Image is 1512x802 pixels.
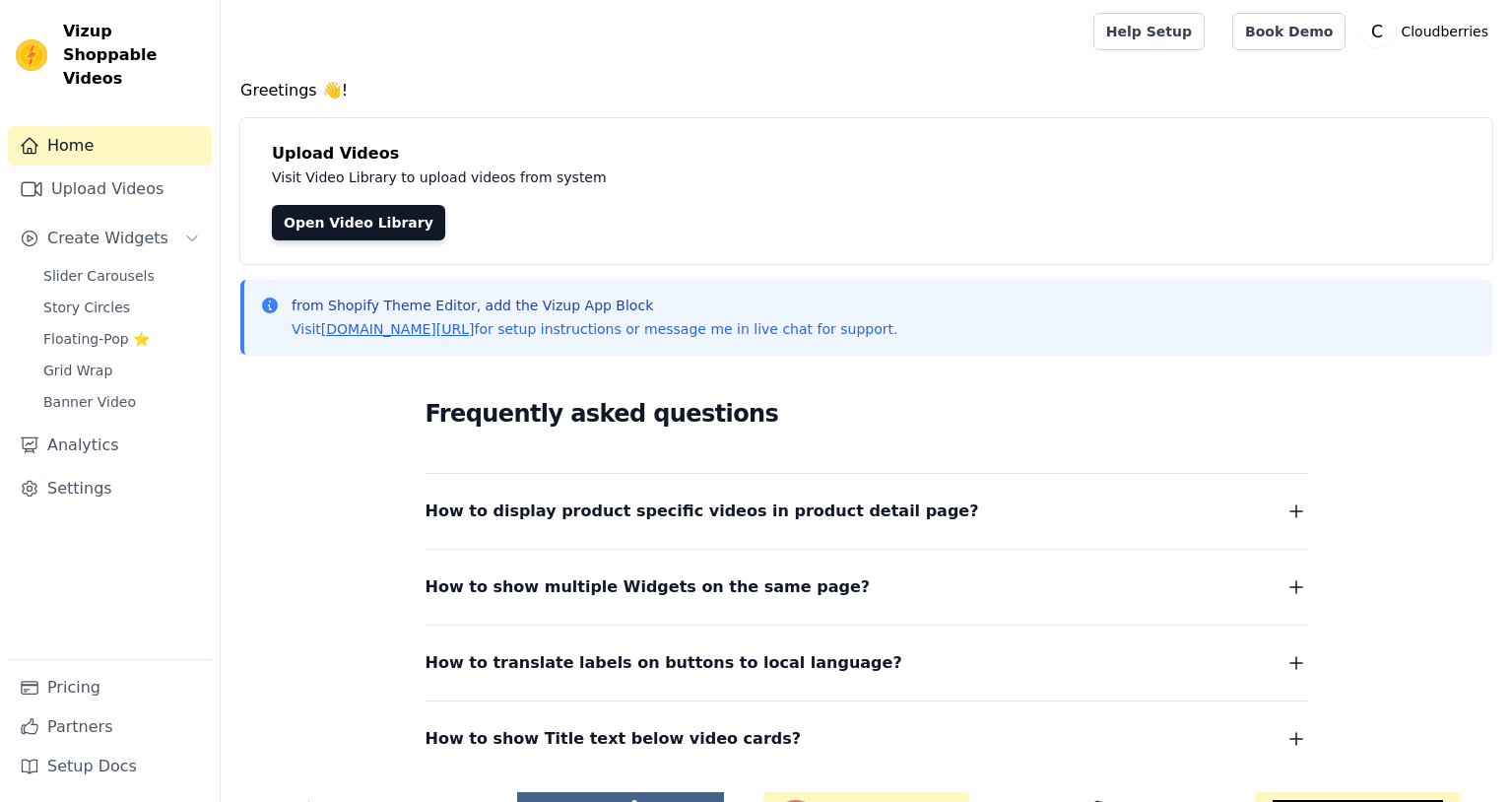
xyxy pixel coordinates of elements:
p: Visit Video Library to upload videos from system [272,166,1154,189]
text: C [1371,22,1383,41]
p: from Shopify Theme Editor, add the Vizup App Block [292,296,897,315]
a: Book Demo [1232,13,1346,50]
button: C Cloudberries [1361,14,1496,49]
button: Create Widgets [8,219,212,258]
span: How to translate labels on buttons to local language? [426,649,902,677]
span: Create Widgets [47,227,168,250]
a: Analytics [8,426,212,465]
a: Banner Video [32,388,212,416]
a: Floating-Pop ⭐ [32,325,212,353]
span: Floating-Pop ⭐ [43,329,150,349]
a: Grid Wrap [32,357,212,384]
a: Help Setup [1093,13,1205,50]
a: Settings [8,469,212,508]
span: How to show multiple Widgets on the same page? [426,573,871,601]
p: Visit for setup instructions or message me in live chat for support. [292,319,897,339]
a: Setup Docs [8,747,212,786]
span: How to show Title text below video cards? [426,725,802,753]
span: Story Circles [43,298,130,317]
button: How to translate labels on buttons to local language? [426,649,1308,677]
h4: Upload Videos [272,142,1461,166]
button: How to show Title text below video cards? [426,725,1308,753]
a: Story Circles [32,294,212,321]
a: Upload Videos [8,169,212,209]
a: Pricing [8,668,212,707]
span: Banner Video [43,392,136,412]
button: How to show multiple Widgets on the same page? [426,573,1308,601]
button: How to display product specific videos in product detail page? [426,498,1308,525]
a: Slider Carousels [32,262,212,290]
h2: Frequently asked questions [426,394,1308,434]
a: Open Video Library [272,205,445,240]
span: How to display product specific videos in product detail page? [426,498,979,525]
a: Partners [8,707,212,747]
img: Vizup [16,39,47,71]
p: Cloudberries [1393,14,1496,49]
span: Grid Wrap [43,361,112,380]
a: Home [8,126,212,166]
a: [DOMAIN_NAME][URL] [321,321,475,337]
span: Slider Carousels [43,266,155,286]
span: Vizup Shoppable Videos [63,20,204,91]
h4: Greetings 👋! [240,79,1492,102]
